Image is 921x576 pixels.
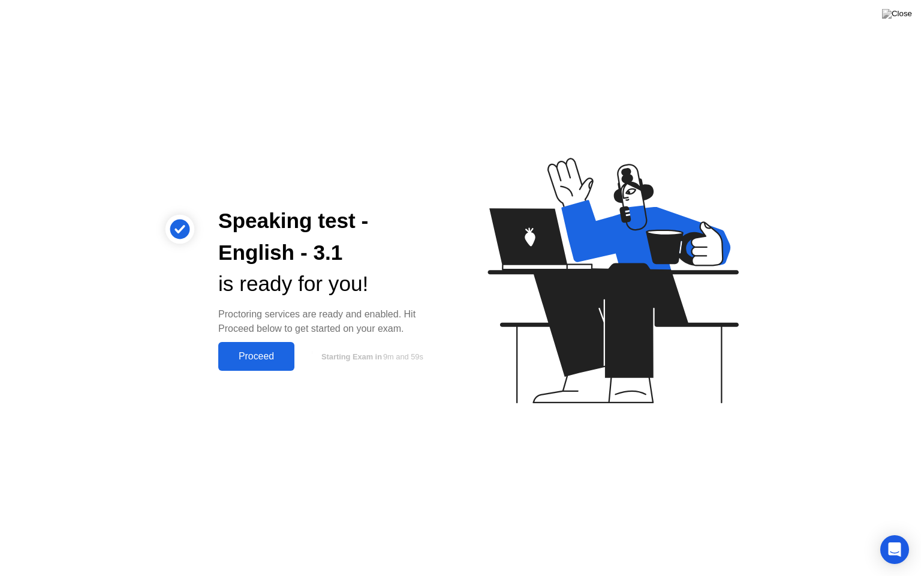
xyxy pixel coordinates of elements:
[218,268,441,300] div: is ready for you!
[222,351,291,362] div: Proceed
[882,9,912,19] img: Close
[383,352,423,361] span: 9m and 59s
[218,307,441,336] div: Proctoring services are ready and enabled. Hit Proceed below to get started on your exam.
[218,342,294,371] button: Proceed
[218,205,441,269] div: Speaking test - English - 3.1
[880,535,909,564] div: Open Intercom Messenger
[300,345,441,368] button: Starting Exam in9m and 59s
